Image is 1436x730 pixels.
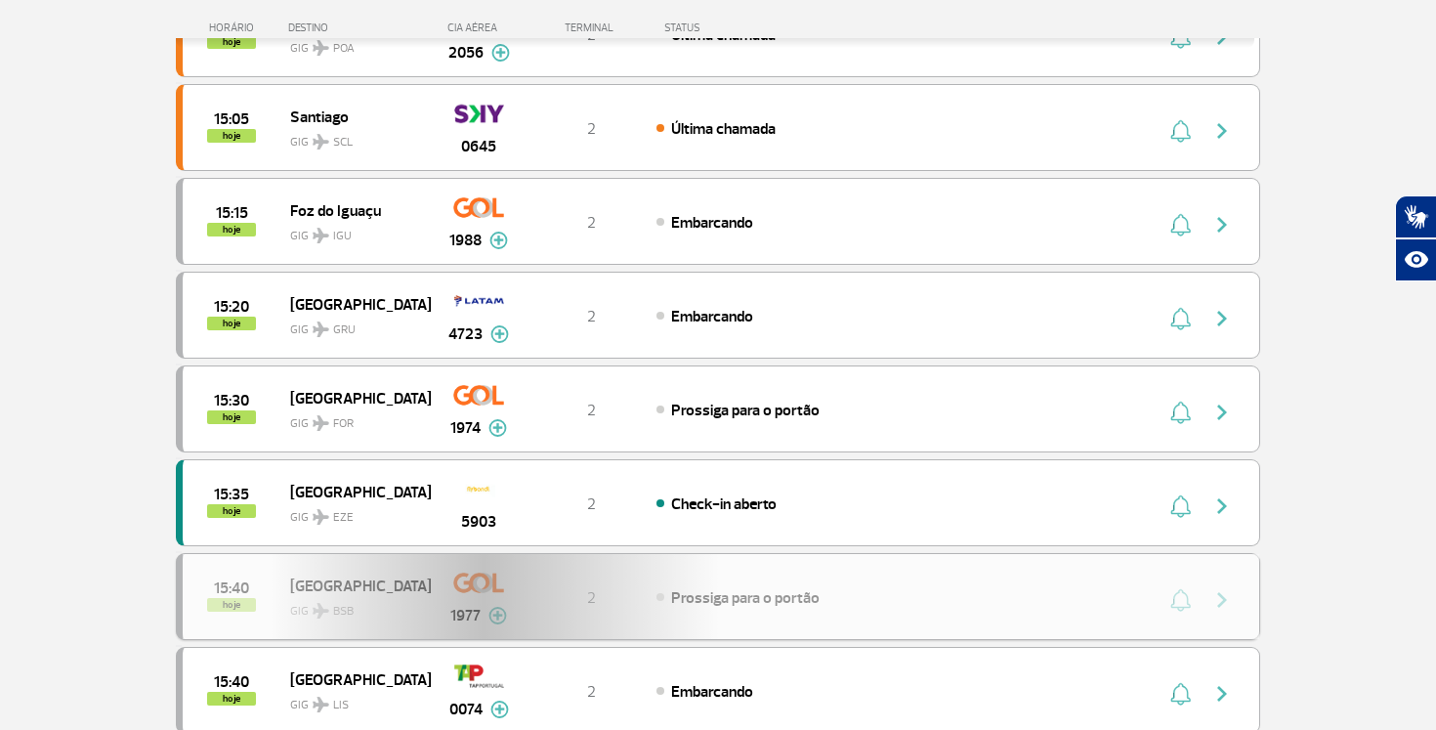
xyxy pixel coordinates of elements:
span: POA [333,40,355,58]
span: [GEOGRAPHIC_DATA] [290,385,415,410]
span: GRU [333,322,356,339]
span: hoje [207,504,256,518]
div: DESTINO [288,21,431,34]
img: sino-painel-voo.svg [1170,119,1191,143]
span: IGU [333,228,352,245]
span: Embarcando [671,213,753,233]
span: 2025-10-01 15:05:00 [214,112,249,126]
span: GIG [290,217,415,245]
span: 4723 [448,322,483,346]
span: 2025-10-01 15:20:00 [214,300,249,314]
span: 1988 [449,229,482,252]
span: [GEOGRAPHIC_DATA] [290,666,415,692]
span: [GEOGRAPHIC_DATA] [290,291,415,317]
img: destiny_airplane.svg [313,415,329,431]
span: Santiago [290,104,415,129]
span: 2025-10-01 15:35:00 [214,488,249,501]
span: [GEOGRAPHIC_DATA] [290,479,415,504]
button: Abrir recursos assistivos. [1395,238,1436,281]
img: mais-info-painel-voo.svg [491,44,510,62]
img: mais-info-painel-voo.svg [489,232,508,249]
span: Foz do Iguaçu [290,197,415,223]
img: seta-direita-painel-voo.svg [1210,682,1234,706]
span: 0645 [461,135,496,158]
img: sino-painel-voo.svg [1170,213,1191,236]
span: hoje [207,317,256,330]
span: hoje [207,692,256,706]
span: 2025-10-01 15:15:00 [216,206,248,220]
img: mais-info-painel-voo.svg [488,419,507,437]
span: 2 [587,307,596,326]
span: hoje [207,223,256,236]
span: 5903 [461,510,496,534]
span: 2 [587,213,596,233]
img: seta-direita-painel-voo.svg [1210,494,1234,518]
img: seta-direita-painel-voo.svg [1210,401,1234,424]
img: destiny_airplane.svg [313,134,329,150]
img: sino-painel-voo.svg [1170,494,1191,518]
span: GIG [290,405,415,433]
span: Check-in aberto [671,494,777,514]
span: LIS [333,697,349,714]
div: STATUS [655,21,814,34]
span: GIG [290,311,415,339]
img: seta-direita-painel-voo.svg [1210,307,1234,330]
img: destiny_airplane.svg [313,228,329,243]
div: HORÁRIO [182,21,288,34]
span: SCL [333,134,353,151]
span: FOR [333,415,354,433]
div: Plugin de acessibilidade da Hand Talk. [1395,195,1436,281]
span: EZE [333,509,354,527]
div: CIA AÉREA [430,21,528,34]
span: GIG [290,686,415,714]
span: 2025-10-01 15:30:00 [214,394,249,408]
span: GIG [290,498,415,527]
img: sino-painel-voo.svg [1170,682,1191,706]
img: sino-painel-voo.svg [1170,307,1191,330]
img: mais-info-painel-voo.svg [490,701,509,718]
img: mais-info-painel-voo.svg [490,325,509,343]
span: 2 [587,401,596,420]
img: destiny_airplane.svg [313,509,329,525]
span: 1974 [450,416,481,440]
span: 0074 [449,698,483,721]
span: Embarcando [671,682,753,702]
span: 2 [587,119,596,139]
span: hoje [207,129,256,143]
div: TERMINAL [528,21,655,34]
span: 2 [587,494,596,514]
span: 2 [587,682,596,702]
img: destiny_airplane.svg [313,697,329,712]
span: GIG [290,123,415,151]
img: destiny_airplane.svg [313,40,329,56]
span: 2056 [448,41,484,64]
span: Prossiga para o portão [671,401,820,420]
img: seta-direita-painel-voo.svg [1210,119,1234,143]
span: Embarcando [671,307,753,326]
button: Abrir tradutor de língua de sinais. [1395,195,1436,238]
span: hoje [207,410,256,424]
span: Última chamada [671,119,776,139]
img: sino-painel-voo.svg [1170,401,1191,424]
span: 2025-10-01 15:40:00 [214,675,249,689]
img: seta-direita-painel-voo.svg [1210,213,1234,236]
img: destiny_airplane.svg [313,322,329,337]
